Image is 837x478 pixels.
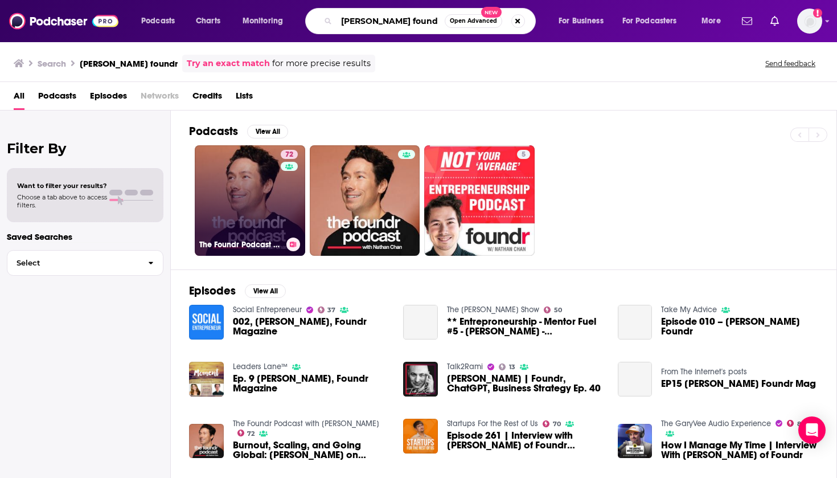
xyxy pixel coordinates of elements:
a: Credits [192,87,222,110]
span: Select [7,259,139,267]
span: Charts [196,13,220,29]
a: Ep. 9 Nathan Chan, Foundr Magazine [189,362,224,397]
button: open menu [694,12,735,30]
button: open menu [235,12,298,30]
a: EpisodesView All [189,284,286,298]
a: ** Entreproneurship - Mentor Fuel #5 - Nathan Chan - foundr.com ** [403,305,438,340]
a: 002, Nathan Chan, Foundr Magazine [233,317,390,336]
a: 5 [424,145,535,256]
a: Startups For the Rest of Us [447,419,538,428]
a: Social Entrepreneur [233,305,302,314]
a: Burnout, Scaling, and Going Global: Nathan Chan on Foundr's 10-Year Anniversary [233,440,390,460]
span: Networks [141,87,179,110]
button: View All [245,284,286,298]
button: open menu [615,12,694,30]
button: Select [7,250,163,276]
span: Episode 261 | Interview with [PERSON_NAME] of Foundr Magazine [447,431,604,450]
span: Burnout, Scaling, and Going Global: [PERSON_NAME] on Foundr's 10-Year Anniversary [233,440,390,460]
a: Episode 010 – Nathan Chan Foundr [618,305,653,340]
a: The GaryVee Audio Experience [661,419,771,428]
span: Open Advanced [450,18,497,24]
a: Leaders Lane™ [233,362,288,371]
span: ** Entreproneurship - Mentor Fuel #5 - [PERSON_NAME] - [DOMAIN_NAME] ** [447,317,604,336]
div: Open Intercom Messenger [798,416,826,444]
button: Open AdvancedNew [445,14,502,28]
a: Try an exact match [187,57,270,70]
a: 5 [517,150,530,159]
span: Monitoring [243,13,283,29]
div: Search podcasts, credits, & more... [316,8,547,34]
span: 50 [554,308,562,313]
span: 13 [509,365,515,370]
a: EP15 Nathan Chan Foundr Mag [618,362,653,397]
span: New [481,7,502,18]
h2: Podcasts [189,124,238,138]
a: Lists [236,87,253,110]
a: 84 [787,420,806,427]
img: Episode 261 | Interview with Nathan Chan of Foundr Magazine [403,419,438,454]
a: PodcastsView All [189,124,288,138]
span: 84 [797,422,806,427]
input: Search podcasts, credits, & more... [337,12,445,30]
span: All [14,87,24,110]
button: Send feedback [762,59,819,68]
a: Episode 010 – Nathan Chan Foundr [661,317,818,336]
h3: Search [38,58,66,69]
button: Show profile menu [797,9,822,34]
a: The Foundr Podcast with Nathan Chan [233,419,379,428]
p: Saved Searches [7,231,163,242]
a: Nathan Chan | Foundr, ChatGPT, Business Strategy Ep. 40 [447,374,604,393]
a: 50 [544,307,562,313]
span: 002, [PERSON_NAME], Foundr Magazine [233,317,390,336]
a: From The Internet's posts [661,367,747,377]
h2: Filter By [7,140,163,157]
button: open menu [133,12,190,30]
span: Logged in as Mark.Hayward [797,9,822,34]
span: Want to filter your results? [17,182,107,190]
a: How I Manage My Time | Interview With Nathan Chan of Foundr [661,440,818,460]
span: Podcasts [141,13,175,29]
a: Talk2Rami [447,362,483,371]
span: 72 [285,149,293,161]
span: EP15 [PERSON_NAME] Foundr Mag [661,379,816,389]
img: Podchaser - Follow, Share and Rate Podcasts [9,10,118,32]
a: Take My Advice [661,305,717,314]
span: 37 [327,308,335,313]
span: More [701,13,721,29]
span: [PERSON_NAME] | Foundr, ChatGPT, Business Strategy Ep. 40 [447,374,604,393]
svg: Add a profile image [813,9,822,18]
a: Charts [188,12,227,30]
a: Ep. 9 Nathan Chan, Foundr Magazine [233,374,390,393]
img: User Profile [797,9,822,34]
span: 70 [553,422,561,427]
img: 002, Nathan Chan, Foundr Magazine [189,305,224,340]
span: 72 [247,431,255,436]
span: For Podcasters [622,13,677,29]
a: Episodes [90,87,127,110]
a: 72The Foundr Podcast with [PERSON_NAME] [195,145,305,256]
span: Choose a tab above to access filters. [17,193,107,209]
img: Burnout, Scaling, and Going Global: Nathan Chan on Foundr's 10-Year Anniversary [189,424,224,459]
a: 70 [543,420,561,427]
a: The Trevor Chapman Show [447,305,539,314]
img: How I Manage My Time | Interview With Nathan Chan of Foundr [618,424,653,459]
a: 72 [237,430,255,436]
span: Ep. 9 [PERSON_NAME], Foundr Magazine [233,374,390,393]
img: Nathan Chan | Foundr, ChatGPT, Business Strategy Ep. 40 [403,362,438,397]
button: open menu [551,12,618,30]
a: 13 [499,363,515,370]
h2: Episodes [189,284,236,298]
a: Show notifications dropdown [737,11,757,31]
a: ** Entreproneurship - Mentor Fuel #5 - Nathan Chan - foundr.com ** [447,317,604,336]
a: Show notifications dropdown [766,11,783,31]
a: Podcasts [38,87,76,110]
